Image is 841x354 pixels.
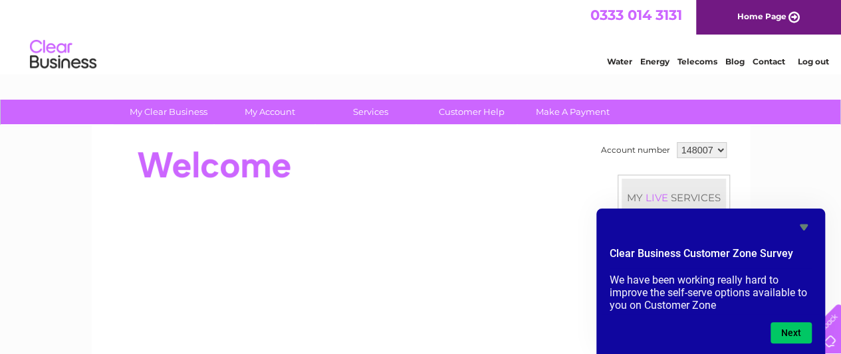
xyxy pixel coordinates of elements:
[677,56,717,66] a: Telecoms
[316,100,425,124] a: Services
[640,56,669,66] a: Energy
[753,56,785,66] a: Contact
[215,100,324,124] a: My Account
[622,179,726,217] div: MY SERVICES
[610,274,812,311] p: We have been working really hard to improve the self-serve options available to you on Customer Zone
[107,7,735,64] div: Clear Business is a trading name of Verastar Limited (registered in [GEOGRAPHIC_DATA] No. 3667643...
[590,7,682,23] a: 0333 014 3131
[29,35,97,75] img: logo.png
[643,191,671,204] div: LIVE
[796,219,812,235] button: Hide survey
[518,100,628,124] a: Make A Payment
[598,139,673,161] td: Account number
[610,219,812,343] div: Clear Business Customer Zone Survey
[771,322,812,343] button: Next question
[607,56,632,66] a: Water
[725,56,745,66] a: Blog
[417,100,527,124] a: Customer Help
[114,100,223,124] a: My Clear Business
[610,246,812,268] h2: Clear Business Customer Zone Survey
[797,56,828,66] a: Log out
